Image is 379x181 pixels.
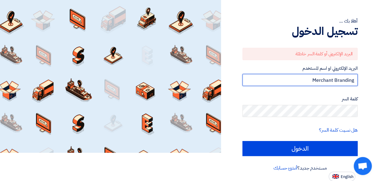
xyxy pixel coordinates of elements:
[242,48,358,60] div: البريد الإلكتروني أو كلمة السر خاطئة
[242,141,358,156] input: الدخول
[242,17,358,25] div: أهلا بك ...
[354,157,372,175] div: Open chat
[242,25,358,38] h1: تسجيل الدخول
[319,127,358,134] a: هل نسيت كلمة السر؟
[332,174,339,179] img: en-US.png
[242,65,358,72] label: البريد الإلكتروني او اسم المستخدم
[242,74,358,86] input: أدخل بريد العمل الإلكتروني او اسم المستخدم الخاص بك ...
[273,164,297,172] a: أنشئ حسابك
[242,96,358,103] label: كلمة السر
[242,164,358,172] div: مستخدم جديد؟
[341,175,353,179] span: English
